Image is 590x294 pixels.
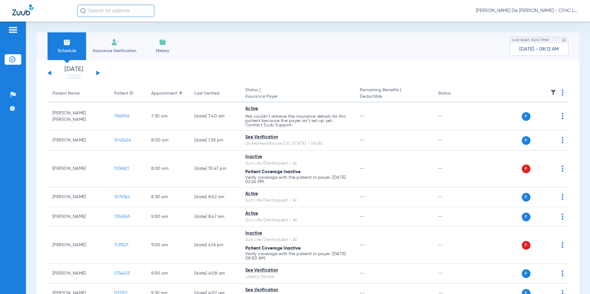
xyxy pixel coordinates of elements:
[8,26,18,34] img: hamburger-icon
[433,187,475,207] td: --
[114,90,134,97] div: Patient ID
[245,246,301,251] span: Patient Coverage Inactive
[522,112,530,121] span: P
[245,252,350,260] p: Verify coverage with the patient or payer. [DATE] 08:50 AM.
[114,138,131,142] span: 1042424
[522,241,530,250] span: P
[245,274,350,280] div: Liberty Dental
[245,134,350,141] div: See Verification
[245,154,350,160] div: Inactive
[114,271,130,276] span: 1334435
[245,210,350,217] div: Active
[522,165,530,173] span: P
[562,137,563,143] img: group-dot-blue.svg
[114,243,128,247] span: 1129521
[245,141,350,147] div: UnitedHealthcare [US_STATE] - (HUB)
[522,269,530,278] span: P
[245,197,350,204] div: Sun Life/Dentaquest - AI
[245,93,350,100] span: Insurance Payer
[512,37,549,43] span: Last Appt. Sync Time:
[189,131,240,150] td: [DATE] 1:38 PM
[245,170,301,174] span: Patient Coverage Inactive
[562,89,563,96] img: group-dot-blue.svg
[360,114,364,118] span: --
[360,214,364,219] span: --
[433,264,475,284] td: --
[522,213,530,221] span: P
[240,85,355,102] th: Status |
[77,5,154,17] input: Search for patients
[245,106,350,112] div: Active
[476,8,578,14] span: [PERSON_NAME] De [PERSON_NAME] - CFHC Lake Wales Dental
[146,207,189,227] td: 9:00 AM
[55,74,92,80] a: [DATE]
[562,214,563,220] img: group-dot-blue.svg
[48,102,109,131] td: [PERSON_NAME] [PERSON_NAME]
[433,227,475,264] td: --
[559,264,590,294] iframe: Chat Widget
[63,39,71,46] img: Schedule
[189,207,240,227] td: [DATE] 8:47 AM
[148,48,177,54] span: History
[48,227,109,264] td: [PERSON_NAME]
[562,242,563,248] img: group-dot-blue.svg
[360,271,364,276] span: --
[114,166,129,171] span: 1108621
[522,193,530,202] span: P
[48,131,109,150] td: [PERSON_NAME]
[562,113,563,119] img: group-dot-blue.svg
[151,90,185,97] div: Appointment
[146,264,189,284] td: 9:00 AM
[52,90,104,97] div: Patient Name
[245,160,350,167] div: Sun Life/Dentaquest - AI
[522,136,530,145] span: P
[189,264,240,284] td: [DATE] 4:08 AM
[151,90,177,97] div: Appointment
[80,8,86,14] img: Search Icon
[245,230,350,237] div: Inactive
[245,191,350,197] div: Active
[48,150,109,187] td: [PERSON_NAME]
[114,214,130,219] span: 1356565
[146,227,189,264] td: 9:00 AM
[355,85,433,102] th: Remaining Benefits |
[114,195,130,199] span: 1076362
[146,131,189,150] td: 8:00 AM
[189,102,240,131] td: [DATE] 7:40 AM
[146,187,189,207] td: 8:30 AM
[360,243,364,247] span: --
[114,114,129,118] span: 1360916
[114,90,141,97] div: Patient ID
[360,93,428,100] span: Deductible
[245,217,350,223] div: Sun Life/Dentaquest - AI
[550,89,556,96] img: filter.svg
[245,287,350,293] div: See Verification
[146,150,189,187] td: 8:00 AM
[433,102,475,131] td: --
[245,175,350,184] p: Verify coverage with the patient or payer. [DATE] 02:24 PM.
[360,166,364,171] span: --
[360,195,364,199] span: --
[91,48,139,54] span: Insurance Verification
[433,85,475,102] th: Status
[52,90,80,97] div: Patient Name
[48,207,109,227] td: [PERSON_NAME]
[562,165,563,172] img: group-dot-blue.svg
[146,102,189,131] td: 7:30 AM
[245,114,350,127] p: We couldn’t retrieve the insurance details for this patient because the payer isn’t set up yet. C...
[55,66,92,80] li: [DATE]
[519,46,559,52] span: [DATE] - 08:12 AM
[562,38,566,42] img: last sync help info
[194,90,219,97] div: Last Verified
[245,267,350,274] div: See Verification
[189,227,240,264] td: [DATE] 4:16 PM
[12,5,34,15] img: Zuub Logo
[159,39,166,46] img: History
[245,237,350,243] div: Sun Life/Dentaquest - AI
[111,39,118,46] img: Manual Insurance Verification
[48,187,109,207] td: [PERSON_NAME]
[433,207,475,227] td: --
[189,150,240,187] td: [DATE] 10:47 PM
[433,131,475,150] td: --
